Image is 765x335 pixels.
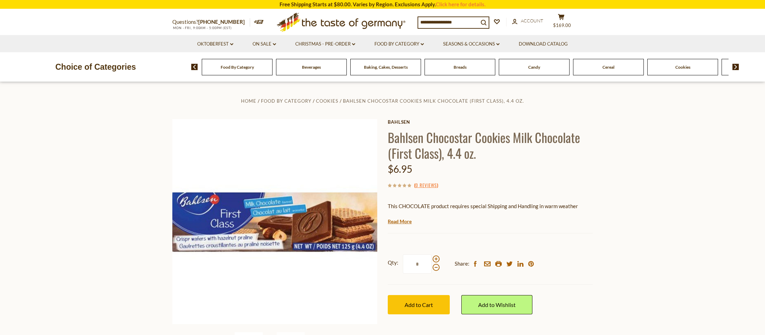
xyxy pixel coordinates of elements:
a: Read More [388,218,412,225]
a: Bahlsen Chocostar Cookies Milk Chocolate (First Class), 4.4 oz. [343,98,524,104]
a: Food By Category [374,40,424,48]
a: Home [241,98,256,104]
span: $169.00 [553,22,571,28]
button: $169.00 [551,14,572,31]
a: Food By Category [261,98,311,104]
span: MON - FRI, 9:00AM - 5:00PM (EST) [172,26,232,30]
a: Click here for details. [436,1,485,7]
li: We will ship this product in heat-protective packaging and ice during warm weather months or to w... [394,216,593,225]
a: Beverages [302,64,321,70]
a: On Sale [253,40,276,48]
span: Share: [455,259,469,268]
a: Download Catalog [519,40,568,48]
span: $6.95 [388,163,412,175]
span: Account [521,18,543,23]
button: Add to Cart [388,295,450,314]
p: Questions? [172,18,250,27]
a: Account [512,17,543,25]
a: Bahlsen [388,119,593,125]
img: previous arrow [191,64,198,70]
img: Bahlsen Chocostar Cookies Milk Chocolate (First Class), 4.4 oz. [172,119,377,324]
span: Add to Cart [405,301,433,308]
a: Cereal [602,64,614,70]
a: Food By Category [221,64,254,70]
span: ( ) [414,182,438,189]
a: Baking, Cakes, Desserts [364,64,408,70]
a: Seasons & Occasions [443,40,499,48]
input: Qty: [403,254,432,274]
h1: Bahlsen Chocostar Cookies Milk Chocolate (First Class), 4.4 oz. [388,129,593,161]
a: 0 Reviews [415,182,437,189]
a: Oktoberfest [197,40,233,48]
a: Add to Wishlist [461,295,532,314]
img: next arrow [732,64,739,70]
a: Cookies [675,64,690,70]
a: Christmas - PRE-ORDER [295,40,355,48]
a: Breads [454,64,467,70]
a: [PHONE_NUMBER] [198,19,245,25]
a: Candy [528,64,540,70]
p: This CHOCOLATE product requires special Shipping and Handling in warm weather [388,202,593,211]
strong: Qty: [388,258,398,267]
a: Cookies [316,98,338,104]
